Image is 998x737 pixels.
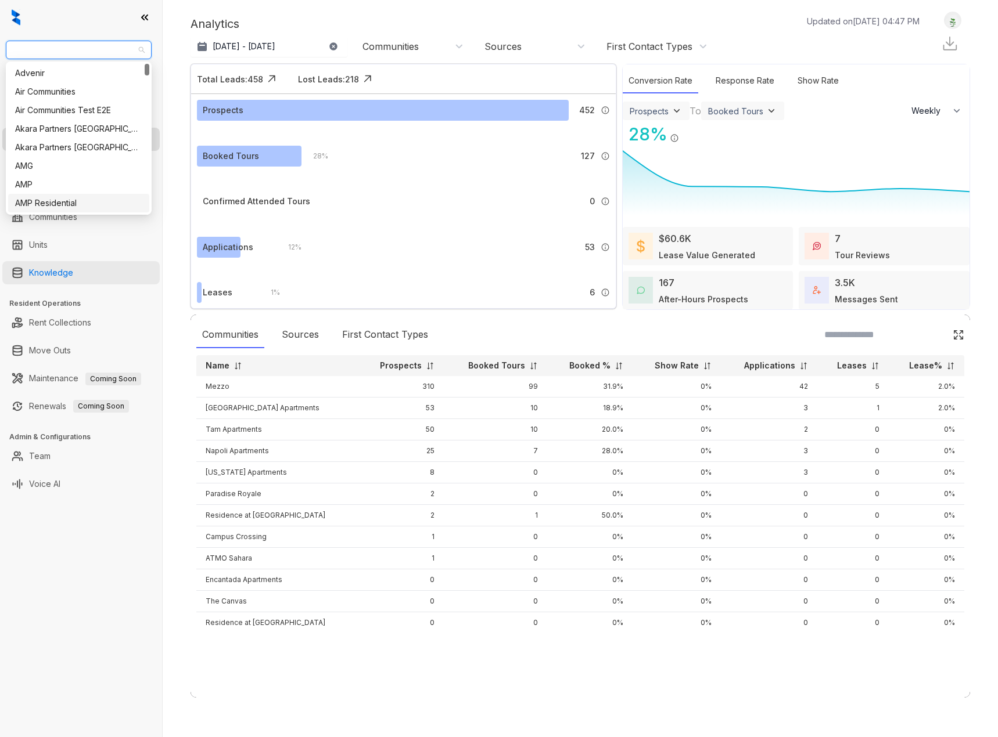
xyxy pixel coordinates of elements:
span: 452 [579,104,595,117]
div: Communities [196,321,264,348]
td: 0 [358,569,444,591]
img: Info [601,288,610,297]
td: 0% [547,612,632,634]
td: ATMO Sahara [196,548,358,569]
img: sorting [615,362,623,370]
td: 18.9% [547,398,632,419]
td: 0 [444,483,547,505]
td: 20.0% [547,419,632,440]
td: 0 [721,548,817,569]
div: To [690,104,701,118]
img: sorting [234,362,242,370]
td: [GEOGRAPHIC_DATA] Apartments [196,398,358,419]
td: 0% [633,569,721,591]
img: AfterHoursConversations [637,286,645,295]
td: 0 [817,612,889,634]
td: 1 [444,505,547,526]
img: sorting [426,362,435,370]
div: Sources [276,321,325,348]
td: 0% [889,569,964,591]
img: sorting [871,362,879,370]
div: Akara Partners Phoenix [8,138,149,157]
div: Booked Tours [708,106,763,116]
td: 0 [358,591,444,612]
a: Units [29,233,48,256]
td: 2.0% [889,376,964,398]
img: sorting [703,362,712,370]
td: 31.9% [547,376,632,398]
img: Info [601,106,610,115]
div: 28 % [623,121,667,147]
button: Weekly [904,100,970,121]
button: [DATE] - [DATE] [191,36,347,57]
td: 0% [633,483,721,505]
li: Collections [2,156,160,179]
td: 0% [889,548,964,569]
img: UserAvatar [945,15,961,27]
div: Tour Reviews [835,249,890,261]
td: 0% [547,591,632,612]
div: Conversion Rate [623,68,698,93]
img: Info [601,197,610,206]
td: 0 [817,483,889,505]
div: AMP [15,178,142,191]
div: Show Rate [792,68,845,93]
td: 0% [547,548,632,569]
div: AMP Residential [15,197,142,209]
td: [US_STATE] Apartments [196,462,358,483]
li: Maintenance [2,367,160,390]
span: Weekly [911,105,947,117]
td: 0% [633,440,721,462]
div: Air Communities [8,82,149,101]
p: Applications [744,360,795,371]
span: Coming Soon [73,400,129,413]
p: Prospects [380,360,422,371]
img: Info [601,243,610,252]
div: Prospects [203,104,243,117]
div: Response Rate [710,68,780,93]
div: 7 [835,232,841,245]
td: 53 [358,398,444,419]
a: Knowledge [29,261,73,284]
td: 5 [817,376,889,398]
div: First Contact Types [336,321,434,348]
img: Download [941,35,958,52]
td: 0% [889,612,964,634]
td: 0 [817,569,889,591]
li: Leasing [2,128,160,151]
img: Click Icon [953,329,964,341]
a: RenewalsComing Soon [29,395,129,418]
span: AMG [13,41,145,59]
td: 0 [817,419,889,440]
td: 3 [721,462,817,483]
div: Advenir [8,64,149,82]
td: 50.0% [547,505,632,526]
td: Residence at [GEOGRAPHIC_DATA] [196,505,358,526]
td: 0% [633,376,721,398]
div: Advenir [15,67,142,80]
div: Communities [362,40,419,53]
li: Knowledge [2,261,160,284]
div: 28 % [301,150,328,162]
div: Confirmed Attended Tours [203,195,310,208]
li: Renewals [2,395,160,418]
td: Encantada Apartments [196,569,358,591]
span: 53 [585,241,595,254]
td: 0% [547,526,632,548]
a: Move Outs [29,339,71,362]
td: 0 [444,548,547,569]
p: Name [206,360,229,371]
td: 0% [547,483,632,505]
td: 7 [444,440,547,462]
div: Akara Partners Nashville [8,120,149,138]
p: Updated on [DATE] 04:47 PM [807,15,920,27]
td: 0% [633,419,721,440]
span: 0 [590,195,595,208]
img: Click Icon [263,70,281,88]
td: 2 [358,483,444,505]
td: 50 [358,419,444,440]
td: 2 [721,419,817,440]
div: Total Leads: 458 [197,73,263,85]
td: 0% [889,483,964,505]
td: 0% [633,612,721,634]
